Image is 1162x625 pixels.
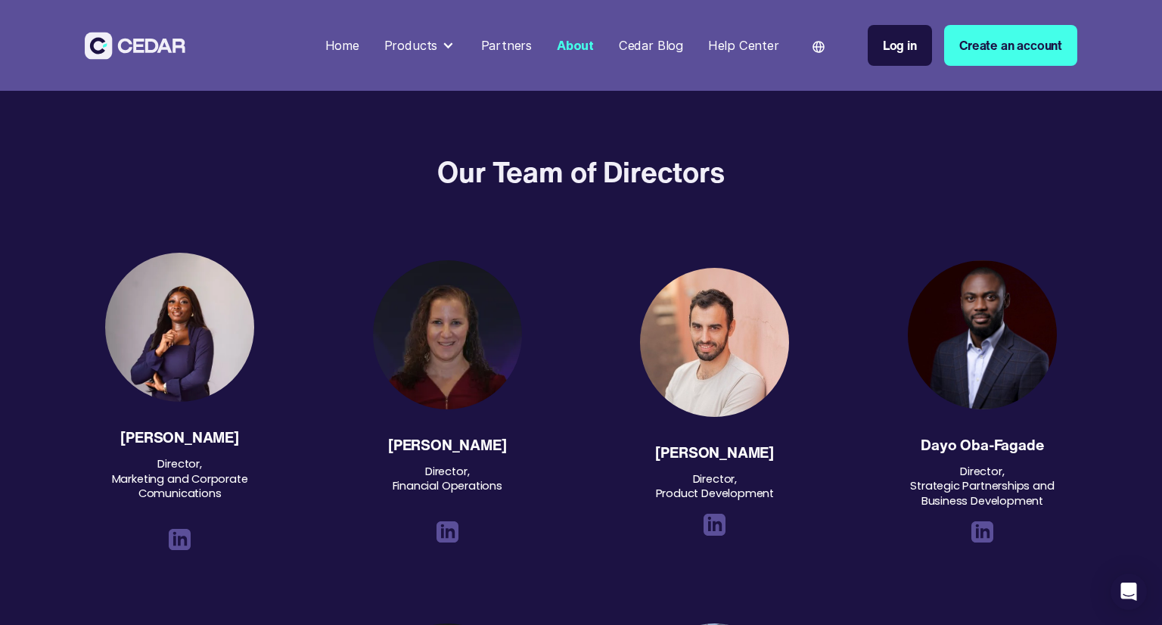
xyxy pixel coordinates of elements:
[619,36,683,55] div: Cedar Blog
[393,465,502,508] div: Director, Financial Operations
[557,36,594,55] div: About
[384,36,438,55] div: Products
[481,36,533,55] div: Partners
[551,29,600,63] a: About
[944,25,1077,67] a: Create an account
[655,441,774,463] strong: [PERSON_NAME]
[868,25,932,67] a: Log in
[656,472,775,502] div: Director, Product Development
[708,36,779,55] div: Help Center
[325,36,359,55] div: Home
[921,437,1043,452] div: Dayo Oba-Fagade
[388,437,507,452] div: [PERSON_NAME]
[318,29,365,63] a: Home
[1111,574,1147,610] div: Open Intercom Messenger
[812,41,825,53] img: world icon
[120,430,239,445] div: [PERSON_NAME]
[474,29,538,63] a: Partners
[702,29,785,63] a: Help Center
[613,29,690,63] a: Cedar Blog
[437,152,724,192] h4: Our Team of Directors
[900,465,1064,508] div: Director, Strategic Partnerships and Business Development
[98,457,262,516] div: Director, Marketing and Corporate Comunications
[377,30,462,61] div: Products
[883,36,917,55] div: Log in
